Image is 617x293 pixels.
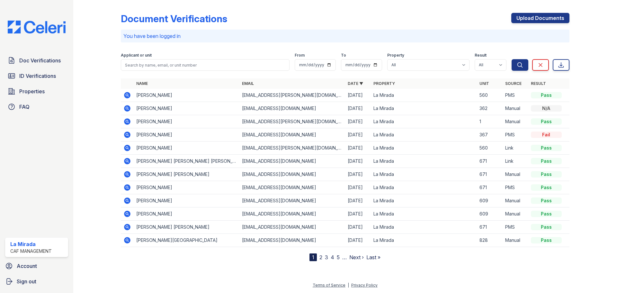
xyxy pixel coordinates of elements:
td: [DATE] [345,142,371,155]
div: Fail [531,132,562,138]
td: [EMAIL_ADDRESS][DOMAIN_NAME] [239,234,345,247]
div: Pass [531,118,562,125]
label: Result [475,53,487,58]
div: Pass [531,158,562,164]
td: [EMAIL_ADDRESS][PERSON_NAME][DOMAIN_NAME] [239,89,345,102]
td: La Mirada [371,128,477,142]
td: [PERSON_NAME] [PERSON_NAME] [134,168,239,181]
a: FAQ [5,100,68,113]
td: [EMAIL_ADDRESS][DOMAIN_NAME] [239,155,345,168]
td: La Mirada [371,207,477,221]
td: La Mirada [371,221,477,234]
td: La Mirada [371,181,477,194]
td: [DATE] [345,181,371,194]
td: 671 [477,181,503,194]
div: Pass [531,171,562,178]
td: [EMAIL_ADDRESS][DOMAIN_NAME] [239,128,345,142]
label: Applicant or unit [121,53,152,58]
a: Name [136,81,148,86]
td: [DATE] [345,194,371,207]
a: Property [373,81,395,86]
td: 671 [477,155,503,168]
a: Email [242,81,254,86]
div: Pass [531,224,562,230]
td: La Mirada [371,155,477,168]
div: Pass [531,197,562,204]
td: La Mirada [371,234,477,247]
a: Properties [5,85,68,98]
a: ID Verifications [5,69,68,82]
td: La Mirada [371,115,477,128]
div: Pass [531,237,562,243]
a: Source [505,81,522,86]
span: FAQ [19,103,30,111]
td: [DATE] [345,168,371,181]
td: Link [503,142,528,155]
a: 4 [331,254,334,261]
td: 362 [477,102,503,115]
td: Manual [503,102,528,115]
td: [DATE] [345,155,371,168]
td: PMS [503,128,528,142]
div: 1 [309,253,317,261]
a: Doc Verifications [5,54,68,67]
td: La Mirada [371,168,477,181]
td: [EMAIL_ADDRESS][DOMAIN_NAME] [239,221,345,234]
td: La Mirada [371,102,477,115]
div: Pass [531,145,562,151]
td: [EMAIL_ADDRESS][DOMAIN_NAME] [239,207,345,221]
td: [EMAIL_ADDRESS][PERSON_NAME][DOMAIN_NAME] [239,142,345,155]
td: La Mirada [371,194,477,207]
td: Link [503,155,528,168]
p: You have been logged in [123,32,567,40]
a: 2 [319,254,322,261]
td: [PERSON_NAME] [PERSON_NAME] [134,221,239,234]
td: [EMAIL_ADDRESS][DOMAIN_NAME] [239,181,345,194]
td: Manual [503,207,528,221]
td: [PERSON_NAME] [134,207,239,221]
td: PMS [503,181,528,194]
span: ID Verifications [19,72,56,80]
td: Manual [503,115,528,128]
span: Properties [19,87,45,95]
td: [PERSON_NAME] [134,142,239,155]
a: Next › [349,254,364,261]
td: [EMAIL_ADDRESS][PERSON_NAME][DOMAIN_NAME] [239,115,345,128]
td: [DATE] [345,89,371,102]
td: [PERSON_NAME][GEOGRAPHIC_DATA] [134,234,239,247]
span: … [342,253,347,261]
td: PMS [503,89,528,102]
td: [PERSON_NAME] [134,115,239,128]
td: Manual [503,234,528,247]
a: Unit [479,81,489,86]
div: La Mirada [10,240,52,248]
td: [EMAIL_ADDRESS][DOMAIN_NAME] [239,102,345,115]
td: 560 [477,142,503,155]
td: [PERSON_NAME] [134,102,239,115]
td: 609 [477,207,503,221]
td: Manual [503,168,528,181]
a: 5 [337,254,340,261]
a: Result [531,81,546,86]
td: [DATE] [345,207,371,221]
td: [DATE] [345,221,371,234]
td: 1 [477,115,503,128]
div: Document Verifications [121,13,227,24]
a: Terms of Service [313,283,345,288]
a: Privacy Policy [351,283,378,288]
a: Last » [366,254,380,261]
img: CE_Logo_Blue-a8612792a0a2168367f1c8372b55b34899dd931a85d93a1a3d3e32e68fde9ad4.png [3,21,71,33]
label: From [295,53,305,58]
a: Sign out [3,275,71,288]
div: Pass [531,92,562,98]
div: | [348,283,349,288]
td: [DATE] [345,115,371,128]
label: Property [387,53,404,58]
td: [DATE] [345,102,371,115]
div: Pass [531,184,562,191]
td: 671 [477,221,503,234]
a: Date ▼ [348,81,363,86]
td: Manual [503,194,528,207]
td: 367 [477,128,503,142]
